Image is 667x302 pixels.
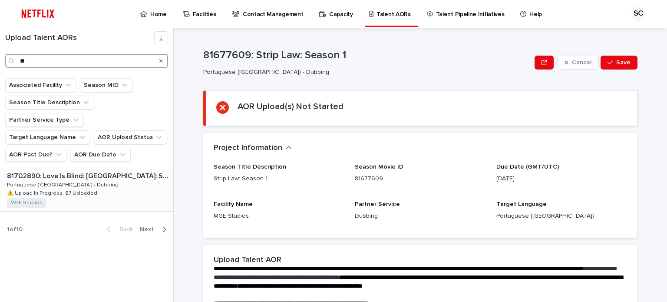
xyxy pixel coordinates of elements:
[557,56,599,70] button: Cancel
[631,7,645,21] div: SC
[5,96,94,110] button: Season Title Description
[5,130,90,144] button: Target Language Name
[214,256,281,265] h2: Upload Talent AOR
[203,69,528,76] p: Portuguese ([GEOGRAPHIC_DATA]) - Dubbing
[214,212,344,221] p: MGE Studios
[17,5,59,23] img: ifQbXi3ZQGMSEF7WDB7W
[100,226,136,233] button: Back
[136,226,173,233] button: Next
[5,78,76,92] button: Associated Facility
[70,148,131,162] button: AOR Due Date
[355,201,400,207] span: Partner Service
[5,113,84,127] button: Partner Service Type
[80,78,133,92] button: Season MID
[203,49,531,62] p: 81677609: Strip Law: Season 1
[238,101,343,112] h2: AOR Upload(s) Not Started
[572,60,591,66] span: Cancel
[355,164,403,170] span: Season Movie ID
[214,143,282,153] h2: Project Information
[496,212,627,221] p: Portuguese ([GEOGRAPHIC_DATA])
[355,174,485,183] p: 81677609
[355,212,485,221] p: Dubbing
[616,60,631,66] span: Save
[214,143,292,153] button: Project Information
[114,226,133,232] span: Back
[496,164,559,170] span: Due Date (GMT/UTC)
[140,226,159,232] span: Next
[10,200,43,206] a: MGE Studios
[5,54,168,68] input: Search
[496,174,627,183] p: [DATE]
[214,164,286,170] span: Season Title Description
[7,180,120,188] p: Portuguese ([GEOGRAPHIC_DATA]) - Dubbing
[214,174,344,183] p: Strip Law: Season 1
[5,148,67,162] button: AOR Past Due?
[601,56,637,70] button: Save
[7,170,172,180] p: 81702890: Love Is Blind: [GEOGRAPHIC_DATA]: Season 2
[214,201,253,207] span: Facility Name
[94,130,167,144] button: AOR Upload Status
[5,33,154,43] h1: Upload Talent AORs
[496,201,547,207] span: Target Language
[7,189,99,196] p: ⚠️ Upload In Progress: 87 Uploaded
